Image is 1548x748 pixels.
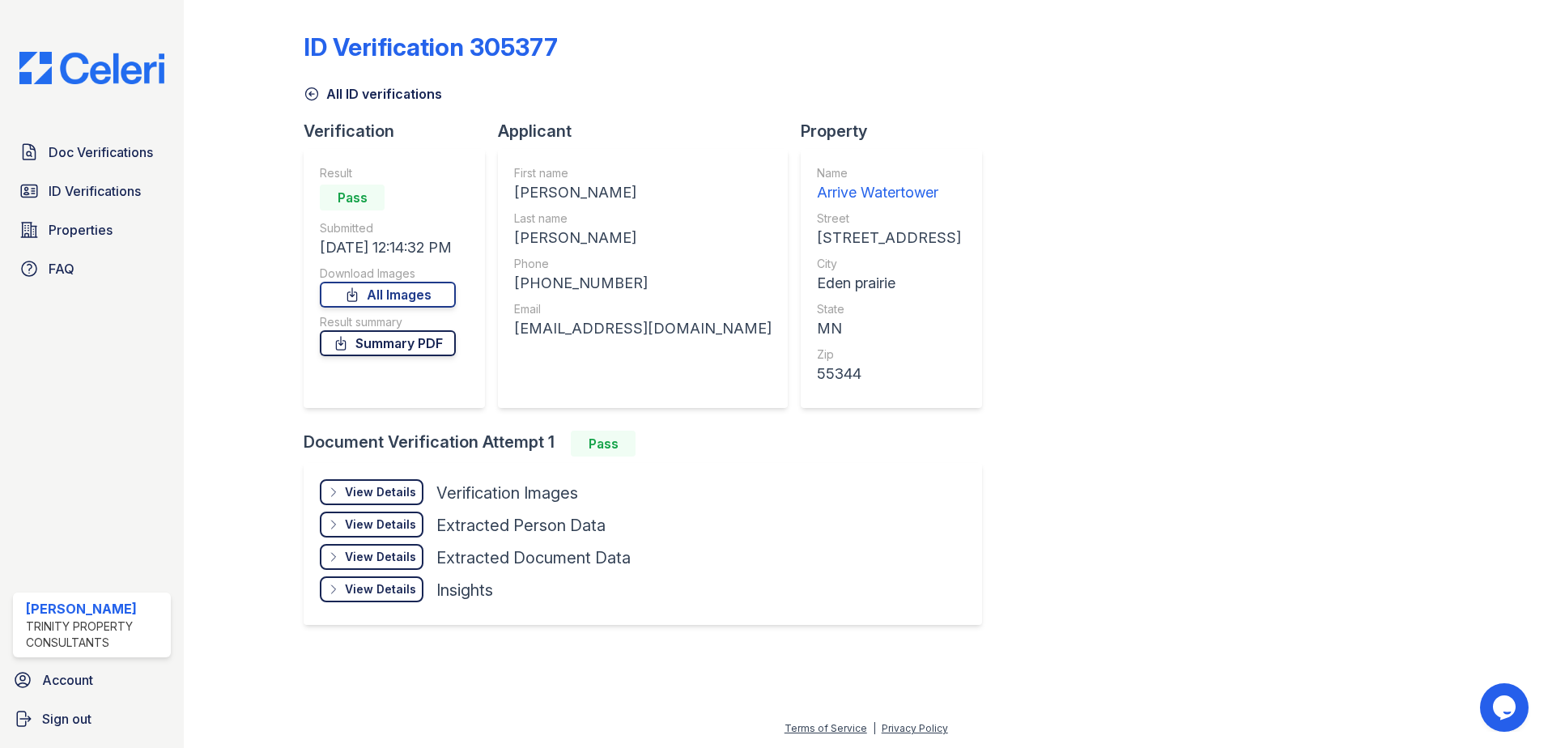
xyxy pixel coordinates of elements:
div: View Details [345,516,416,533]
a: All ID verifications [304,84,442,104]
div: | [873,722,876,734]
div: [PHONE_NUMBER] [514,272,772,295]
div: State [817,301,961,317]
div: View Details [345,484,416,500]
div: [PERSON_NAME] [514,227,772,249]
div: Document Verification Attempt 1 [304,431,995,457]
div: Name [817,165,961,181]
a: All Images [320,282,456,308]
div: Last name [514,210,772,227]
div: MN [817,317,961,340]
div: Eden prairie [817,272,961,295]
span: FAQ [49,259,74,278]
div: View Details [345,581,416,597]
div: Insights [436,579,493,601]
span: Account [42,670,93,690]
a: Privacy Policy [882,722,948,734]
span: Properties [49,220,113,240]
div: Extracted Person Data [436,514,606,537]
img: CE_Logo_Blue-a8612792a0a2168367f1c8372b55b34899dd931a85d93a1a3d3e32e68fde9ad4.png [6,52,177,84]
span: ID Verifications [49,181,141,201]
a: Account [6,664,177,696]
div: [STREET_ADDRESS] [817,227,961,249]
div: Email [514,301,772,317]
div: [DATE] 12:14:32 PM [320,236,456,259]
div: Zip [817,346,961,363]
div: Trinity Property Consultants [26,618,164,651]
div: Download Images [320,266,456,282]
a: Terms of Service [785,722,867,734]
div: Pass [571,431,636,457]
div: 55344 [817,363,961,385]
a: Sign out [6,703,177,735]
div: View Details [345,549,416,565]
div: Street [817,210,961,227]
div: City [817,256,961,272]
div: Verification [304,120,498,142]
span: Doc Verifications [49,142,153,162]
div: Pass [320,185,385,210]
div: Verification Images [436,482,578,504]
a: FAQ [13,253,171,285]
iframe: chat widget [1480,683,1532,732]
a: Name Arrive Watertower [817,165,961,204]
div: [EMAIL_ADDRESS][DOMAIN_NAME] [514,317,772,340]
div: First name [514,165,772,181]
a: Doc Verifications [13,136,171,168]
div: Property [801,120,995,142]
a: Properties [13,214,171,246]
div: Result [320,165,456,181]
div: Applicant [498,120,801,142]
div: Submitted [320,220,456,236]
div: Extracted Document Data [436,546,631,569]
div: Arrive Watertower [817,181,961,204]
a: Summary PDF [320,330,456,356]
div: ID Verification 305377 [304,32,558,62]
a: ID Verifications [13,175,171,207]
div: Phone [514,256,772,272]
div: [PERSON_NAME] [514,181,772,204]
span: Sign out [42,709,91,729]
div: Result summary [320,314,456,330]
div: [PERSON_NAME] [26,599,164,618]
